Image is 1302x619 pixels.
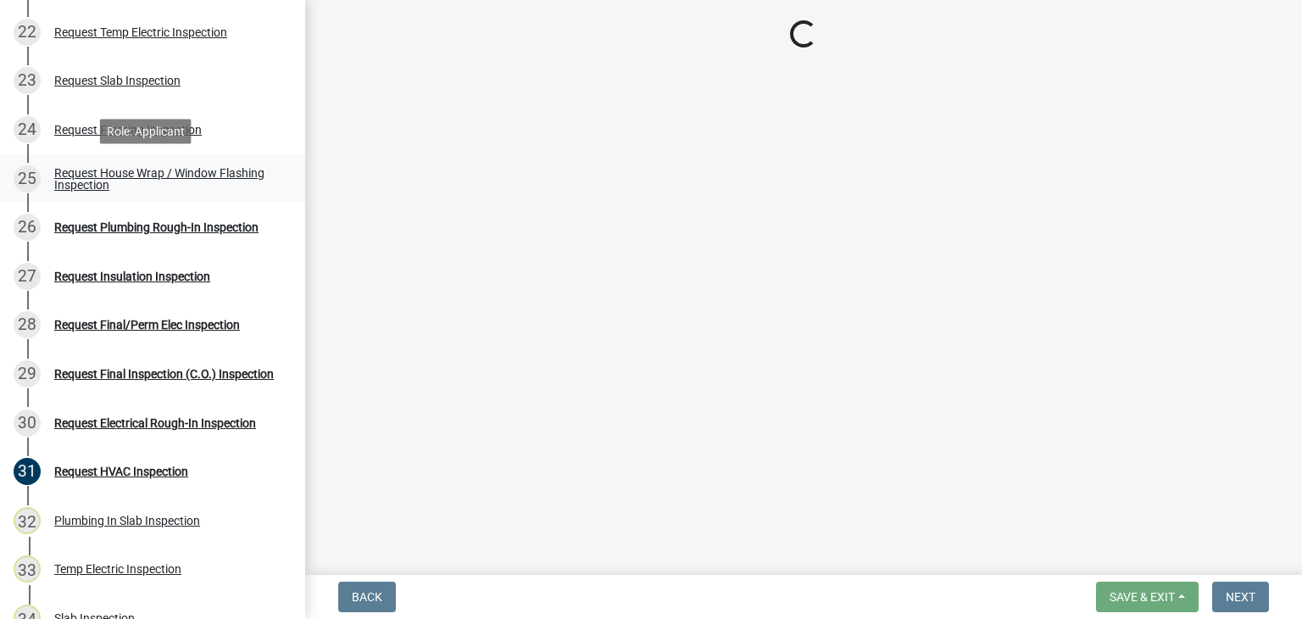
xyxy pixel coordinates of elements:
[14,360,41,388] div: 29
[54,319,240,331] div: Request Final/Perm Elec Inspection
[54,270,210,282] div: Request Insulation Inspection
[1212,582,1269,612] button: Next
[14,165,41,192] div: 25
[14,214,41,241] div: 26
[14,507,41,534] div: 32
[54,417,256,429] div: Request Electrical Rough-In Inspection
[14,19,41,46] div: 22
[14,410,41,437] div: 30
[14,458,41,485] div: 31
[14,67,41,94] div: 23
[54,26,227,38] div: Request Temp Electric Inspection
[100,119,192,143] div: Role: Applicant
[1096,582,1199,612] button: Save & Exit
[54,563,181,575] div: Temp Electric Inspection
[338,582,396,612] button: Back
[14,311,41,338] div: 28
[54,515,200,527] div: Plumbing In Slab Inspection
[352,590,382,604] span: Back
[54,221,259,233] div: Request Plumbing Rough-In Inspection
[14,263,41,290] div: 27
[1226,590,1255,604] span: Next
[14,116,41,143] div: 24
[54,124,202,136] div: Request Framing Inspection
[1110,590,1175,604] span: Save & Exit
[14,555,41,583] div: 33
[54,368,274,380] div: Request Final Inspection (C.O.) Inspection
[54,75,181,86] div: Request Slab Inspection
[54,167,278,191] div: Request House Wrap / Window Flashing Inspection
[54,466,188,477] div: Request HVAC Inspection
